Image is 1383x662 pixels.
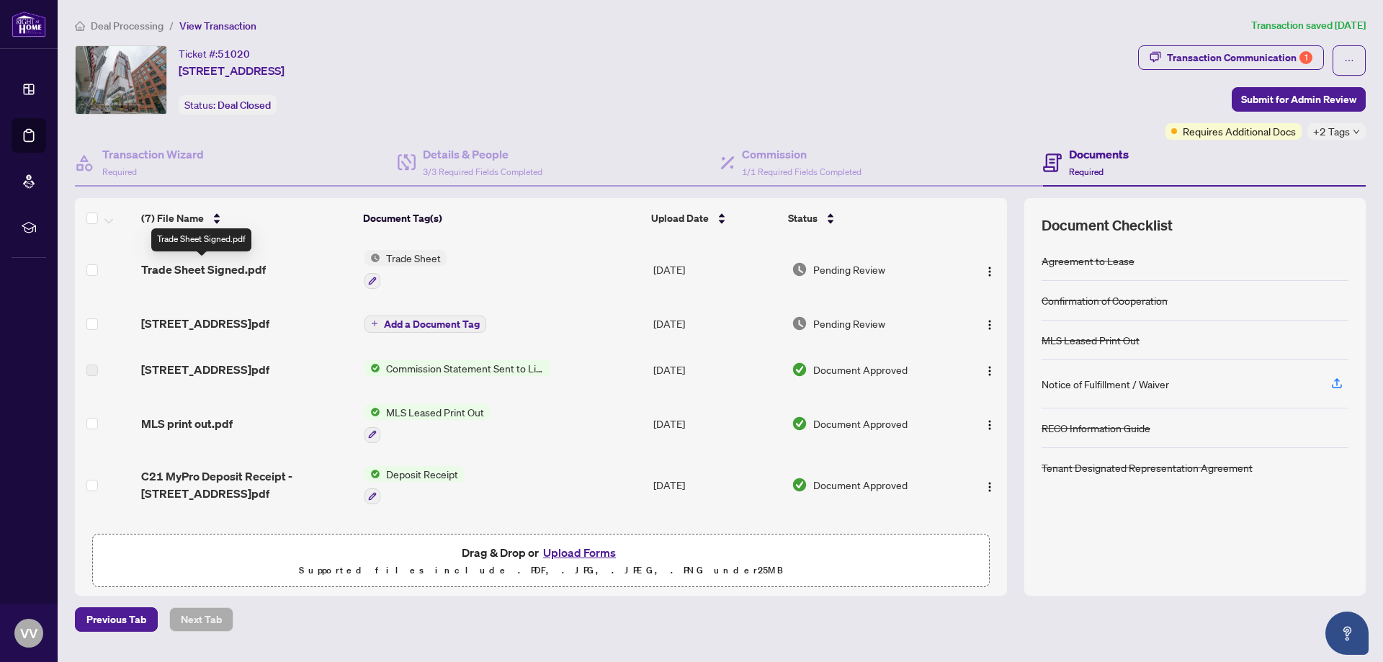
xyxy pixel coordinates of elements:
[141,415,233,432] span: MLS print out.pdf
[423,146,542,163] h4: Details & People
[782,198,954,238] th: Status
[742,146,861,163] h4: Commission
[813,362,908,377] span: Document Approved
[1069,166,1104,177] span: Required
[1232,87,1366,112] button: Submit for Admin Review
[792,362,807,377] img: Document Status
[1251,17,1366,34] article: Transaction saved [DATE]
[141,468,353,502] span: C21 MyPro Deposit Receipt - [STREET_ADDRESS]pdf
[1042,376,1169,392] div: Notice of Fulfillment / Waiver
[978,412,1001,435] button: Logo
[792,416,807,431] img: Document Status
[91,19,164,32] span: Deal Processing
[978,358,1001,381] button: Logo
[539,543,620,562] button: Upload Forms
[179,45,250,62] div: Ticket #:
[86,608,146,631] span: Previous Tab
[648,455,785,516] td: [DATE]
[1183,123,1296,139] span: Requires Additional Docs
[76,46,166,114] img: IMG-C12368199_1.jpg
[984,481,995,493] img: Logo
[364,466,380,482] img: Status Icon
[813,261,885,277] span: Pending Review
[1042,215,1173,236] span: Document Checklist
[984,319,995,331] img: Logo
[462,543,620,562] span: Drag & Drop or
[364,314,486,333] button: Add a Document Tag
[1042,420,1150,436] div: RECO Information Guide
[218,99,271,112] span: Deal Closed
[984,365,995,377] img: Logo
[1344,55,1354,66] span: ellipsis
[364,404,380,420] img: Status Icon
[792,477,807,493] img: Document Status
[135,198,357,238] th: (7) File Name
[1042,460,1253,475] div: Tenant Designated Representation Agreement
[179,19,256,32] span: View Transaction
[1353,128,1360,135] span: down
[648,300,785,346] td: [DATE]
[141,261,266,278] span: Trade Sheet Signed.pdf
[380,404,490,420] span: MLS Leased Print Out
[1042,292,1168,308] div: Confirmation of Cooperation
[1167,46,1312,69] div: Transaction Communication
[169,17,174,34] li: /
[384,319,480,329] span: Add a Document Tag
[1241,88,1356,111] span: Submit for Admin Review
[151,228,251,251] div: Trade Sheet Signed.pdf
[218,48,250,61] span: 51020
[380,360,551,376] span: Commission Statement Sent to Listing Brokerage
[169,607,233,632] button: Next Tab
[788,210,818,226] span: Status
[984,266,995,277] img: Logo
[141,210,204,226] span: (7) File Name
[813,316,885,331] span: Pending Review
[20,623,37,643] span: VV
[645,198,783,238] th: Upload Date
[978,312,1001,335] button: Logo
[648,516,785,578] td: [DATE]
[1325,612,1369,655] button: Open asap
[813,416,908,431] span: Document Approved
[364,360,551,376] button: Status IconCommission Statement Sent to Listing Brokerage
[1042,253,1134,269] div: Agreement to Lease
[364,250,380,266] img: Status Icon
[179,95,277,115] div: Status:
[423,166,542,177] span: 3/3 Required Fields Completed
[651,210,709,226] span: Upload Date
[102,146,204,163] h4: Transaction Wizard
[984,419,995,431] img: Logo
[380,250,447,266] span: Trade Sheet
[179,62,285,79] span: [STREET_ADDRESS]
[102,562,980,579] p: Supported files include .PDF, .JPG, .JPEG, .PNG under 25 MB
[813,477,908,493] span: Document Approved
[648,346,785,393] td: [DATE]
[364,316,486,333] button: Add a Document Tag
[75,21,85,31] span: home
[141,361,269,378] span: [STREET_ADDRESS]pdf
[792,316,807,331] img: Document Status
[93,534,989,588] span: Drag & Drop orUpload FormsSupported files include .PDF, .JPG, .JPEG, .PNG under25MB
[978,258,1001,281] button: Logo
[12,11,46,37] img: logo
[357,198,645,238] th: Document Tag(s)
[1138,45,1324,70] button: Transaction Communication1
[141,315,269,332] span: [STREET_ADDRESS]pdf
[380,466,464,482] span: Deposit Receipt
[1313,123,1350,140] span: +2 Tags
[742,166,861,177] span: 1/1 Required Fields Completed
[648,393,785,455] td: [DATE]
[364,466,464,505] button: Status IconDeposit Receipt
[1299,51,1312,64] div: 1
[75,607,158,632] button: Previous Tab
[371,320,378,327] span: plus
[978,473,1001,496] button: Logo
[1069,146,1129,163] h4: Documents
[102,166,137,177] span: Required
[792,261,807,277] img: Document Status
[1042,332,1140,348] div: MLS Leased Print Out
[364,250,447,289] button: Status IconTrade Sheet
[648,238,785,300] td: [DATE]
[364,360,380,376] img: Status Icon
[364,404,490,443] button: Status IconMLS Leased Print Out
